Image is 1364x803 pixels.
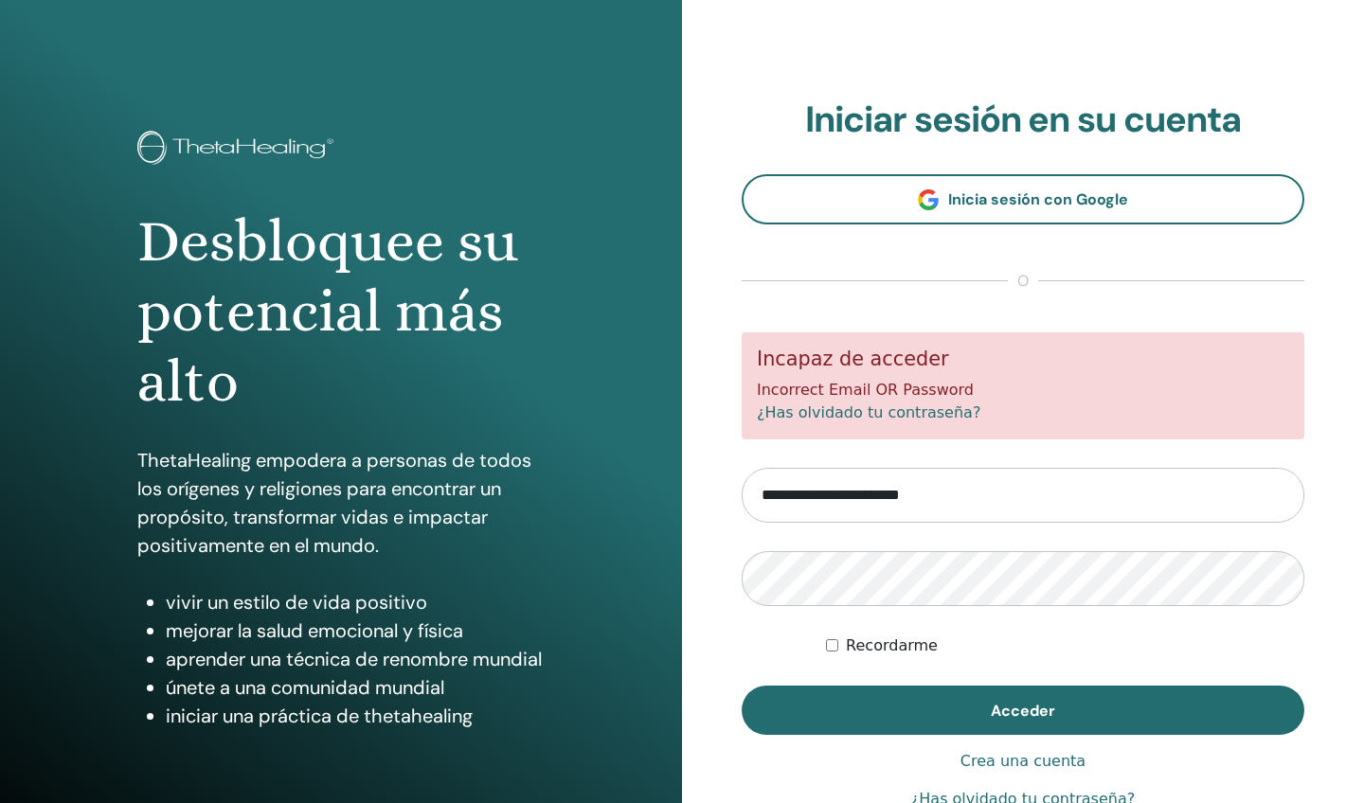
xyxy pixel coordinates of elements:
h5: Incapaz de acceder [757,348,1289,371]
li: mejorar la salud emocional y física [166,616,545,645]
a: Crea una cuenta [960,750,1086,773]
span: Acceder [991,701,1055,721]
li: aprender una técnica de renombre mundial [166,645,545,673]
span: o [1008,270,1038,293]
a: ¿Has olvidado tu contraseña? [757,403,980,421]
a: Inicia sesión con Google [742,174,1304,224]
div: Incorrect Email OR Password [742,332,1304,439]
h2: Iniciar sesión en su cuenta [742,98,1304,142]
label: Recordarme [846,634,938,657]
li: iniciar una práctica de thetahealing [166,702,545,730]
button: Acceder [742,686,1304,735]
h1: Desbloquee su potencial más alto [137,206,545,418]
div: Mantenerme autenticado indefinidamente o hasta cerrar la sesión manualmente [826,634,1304,657]
li: únete a una comunidad mundial [166,673,545,702]
span: Inicia sesión con Google [948,189,1128,209]
p: ThetaHealing empodera a personas de todos los orígenes y religiones para encontrar un propósito, ... [137,446,545,560]
li: vivir un estilo de vida positivo [166,588,545,616]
